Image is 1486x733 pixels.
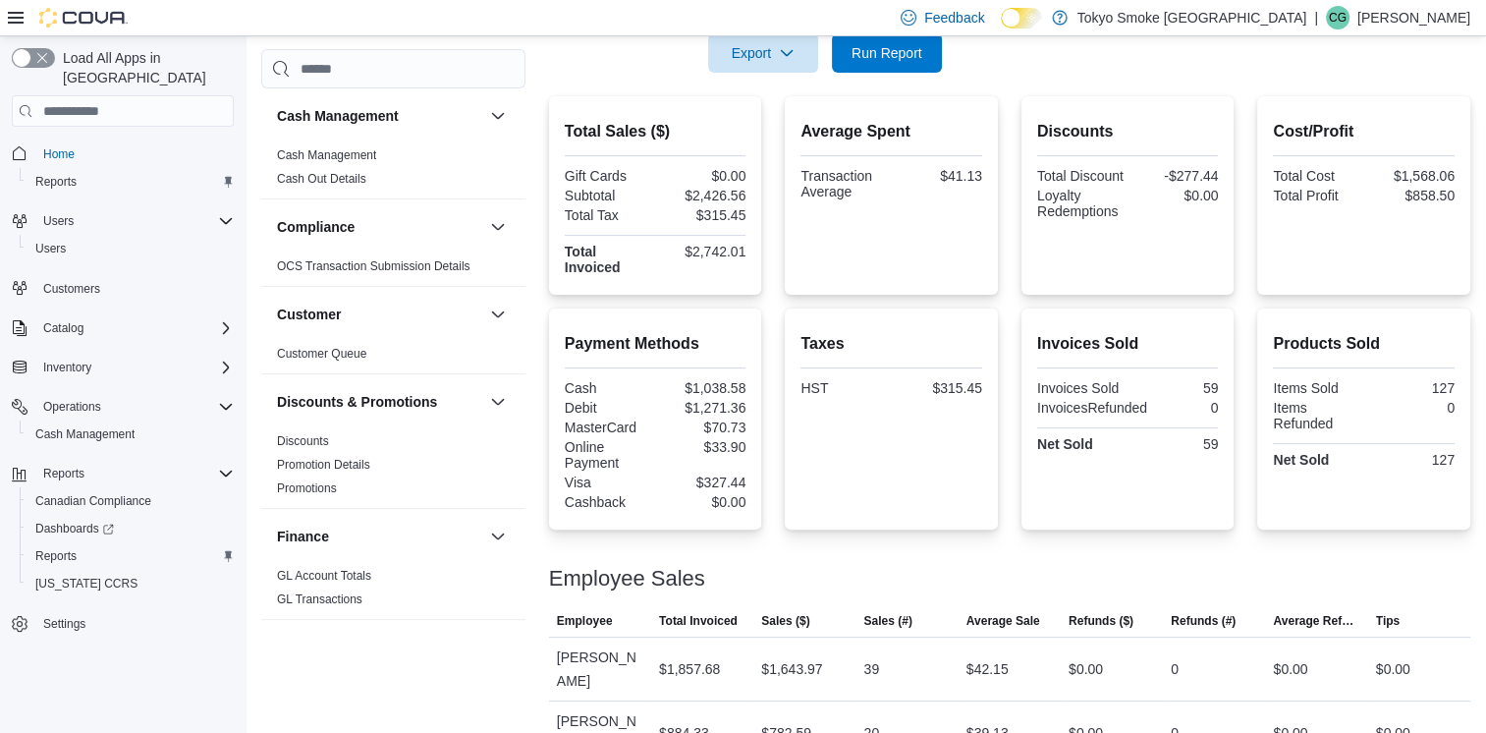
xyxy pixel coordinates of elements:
[1273,380,1359,396] div: Items Sold
[1273,452,1329,468] strong: Net Sold
[20,168,242,196] button: Reports
[565,168,651,184] div: Gift Cards
[1273,120,1455,143] h2: Cost/Profit
[277,258,470,274] span: OCS Transaction Submission Details
[486,636,510,659] button: Inventory
[277,569,371,583] a: GL Account Totals
[852,43,922,63] span: Run Report
[277,434,329,448] a: Discounts
[4,609,242,638] button: Settings
[1273,332,1455,356] h2: Products Sold
[565,244,621,275] strong: Total Invoiced
[1037,332,1219,356] h2: Invoices Sold
[1037,168,1124,184] div: Total Discount
[4,314,242,342] button: Catalog
[1037,120,1219,143] h2: Discounts
[35,576,138,592] span: [US_STATE] CCRS
[1037,380,1124,396] div: Invoices Sold
[55,48,234,87] span: Load All Apps in [GEOGRAPHIC_DATA]
[1037,436,1093,452] strong: Net Sold
[43,466,84,481] span: Reports
[1357,6,1470,29] p: [PERSON_NAME]
[43,281,100,297] span: Customers
[28,572,234,595] span: Washington CCRS
[1069,613,1133,629] span: Refunds ($)
[261,564,525,619] div: Finance
[565,332,746,356] h2: Payment Methods
[1001,28,1002,29] span: Dark Mode
[800,332,982,356] h2: Taxes
[35,316,91,340] button: Catalog
[277,148,376,162] a: Cash Management
[28,517,122,540] a: Dashboards
[565,475,651,490] div: Visa
[1368,452,1455,468] div: 127
[28,170,84,194] a: Reports
[659,657,720,681] div: $1,857.68
[261,429,525,508] div: Discounts & Promotions
[966,613,1040,629] span: Average Sale
[1376,657,1410,681] div: $0.00
[35,462,92,485] button: Reports
[277,638,339,657] h3: Inventory
[486,525,510,548] button: Finance
[35,462,234,485] span: Reports
[35,141,234,165] span: Home
[277,480,337,496] span: Promotions
[43,399,101,415] span: Operations
[28,170,234,194] span: Reports
[35,142,83,166] a: Home
[28,423,142,446] a: Cash Management
[1037,400,1147,416] div: InvoicesRefunded
[35,276,234,301] span: Customers
[28,489,159,513] a: Canadian Compliance
[35,209,82,233] button: Users
[43,146,75,162] span: Home
[28,237,74,260] a: Users
[43,360,91,375] span: Inventory
[35,612,93,636] a: Settings
[565,494,651,510] div: Cashback
[20,542,242,570] button: Reports
[1069,657,1103,681] div: $0.00
[20,235,242,262] button: Users
[1273,168,1359,184] div: Total Cost
[1171,657,1179,681] div: 0
[896,168,982,184] div: $41.13
[549,567,705,591] h3: Employee Sales
[20,515,242,542] a: Dashboards
[863,613,911,629] span: Sales (#)
[277,458,370,472] a: Promotion Details
[277,217,355,237] h3: Compliance
[557,613,613,629] span: Employee
[659,207,745,223] div: $315.45
[35,521,114,536] span: Dashboards
[28,544,84,568] a: Reports
[486,303,510,326] button: Customer
[659,613,738,629] span: Total Invoiced
[1037,188,1124,219] div: Loyalty Redemptions
[35,548,77,564] span: Reports
[1131,168,1218,184] div: -$277.44
[659,188,745,203] div: $2,426.56
[1368,380,1455,396] div: 127
[720,33,806,73] span: Export
[1273,400,1359,431] div: Items Refunded
[35,277,108,301] a: Customers
[43,320,83,336] span: Catalog
[1368,188,1455,203] div: $858.50
[277,106,399,126] h3: Cash Management
[800,380,887,396] div: HST
[35,493,151,509] span: Canadian Compliance
[1171,613,1236,629] span: Refunds (#)
[277,481,337,495] a: Promotions
[35,395,109,419] button: Operations
[277,433,329,449] span: Discounts
[486,390,510,414] button: Discounts & Promotions
[35,316,234,340] span: Catalog
[261,254,525,286] div: Compliance
[28,544,234,568] span: Reports
[277,347,366,361] a: Customer Queue
[1155,400,1218,416] div: 0
[1368,168,1455,184] div: $1,568.06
